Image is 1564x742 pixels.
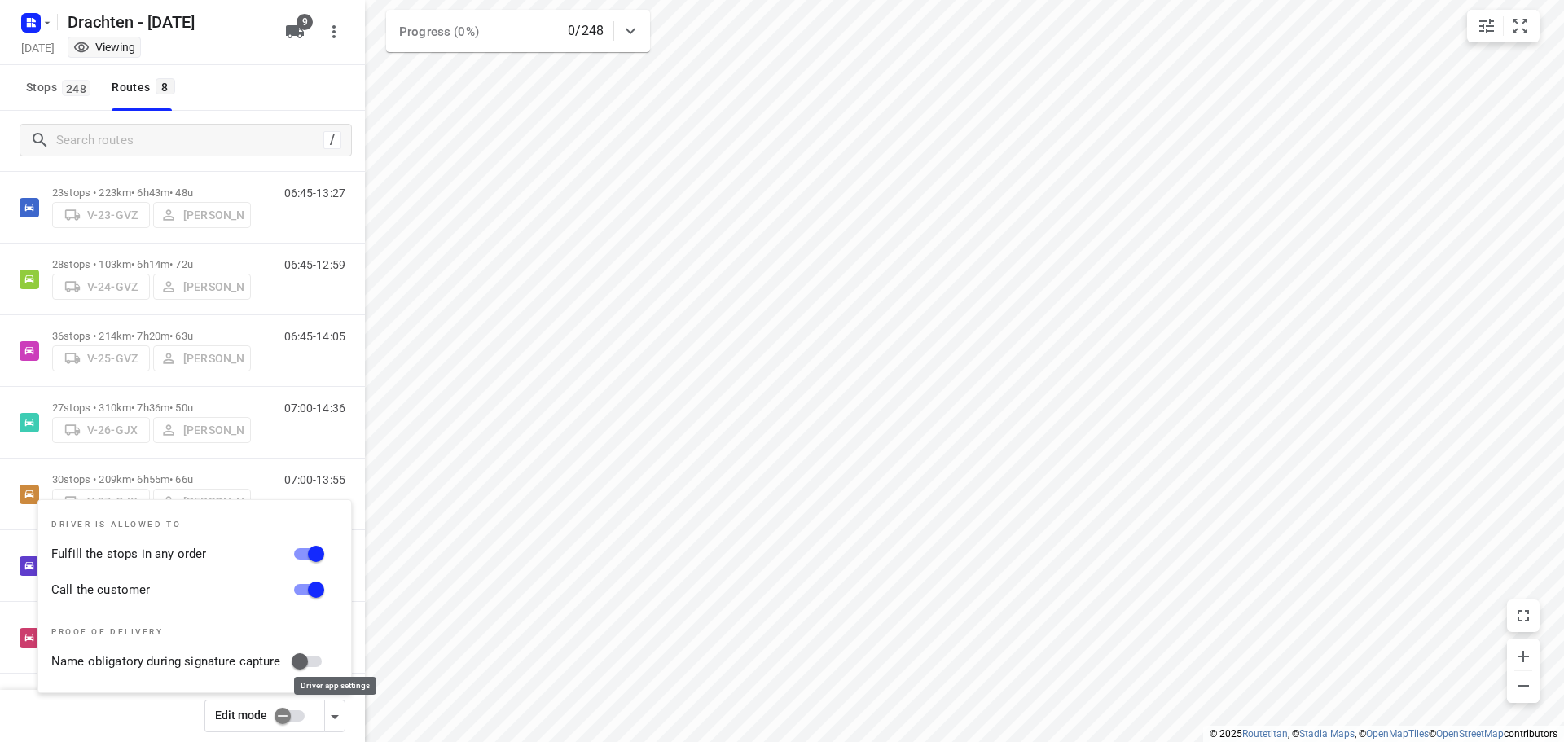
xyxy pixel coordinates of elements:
[156,78,175,94] span: 8
[323,131,341,149] div: /
[52,402,251,414] p: 27 stops • 310km • 7h36m • 50u
[1366,728,1429,740] a: OpenMapTiles
[284,330,345,343] p: 06:45-14:05
[62,80,90,96] span: 248
[73,39,135,55] div: You are currently in view mode. To make any changes, go to edit project.
[318,15,350,48] button: More
[51,520,332,529] p: Driver is allowed to
[112,77,179,98] div: Routes
[52,187,251,199] p: 23 stops • 223km • 6h43m • 48u
[52,330,251,342] p: 36 stops • 214km • 7h20m • 63u
[51,652,281,671] label: Name obligatory during signature capture
[52,258,251,270] p: 28 stops • 103km • 6h14m • 72u
[279,15,311,48] button: 9
[51,545,206,564] label: Fulfill the stops in any order
[51,627,332,637] p: Proof of delivery
[386,10,650,52] div: Progress (0%)0/248
[284,402,345,415] p: 07:00-14:36
[1210,728,1557,740] li: © 2025 , © , © © contributors
[568,21,604,41] p: 0/248
[284,473,345,486] p: 07:00-13:55
[1242,728,1288,740] a: Routetitan
[297,14,313,30] span: 9
[1504,10,1536,42] button: Fit zoom
[1299,728,1355,740] a: Stadia Maps
[26,77,95,98] span: Stops
[1436,728,1504,740] a: OpenStreetMap
[1467,10,1540,42] div: small contained button group
[56,128,323,153] input: Search routes
[52,473,251,485] p: 30 stops • 209km • 6h55m • 66u
[284,258,345,271] p: 06:45-12:59
[215,709,267,722] span: Edit mode
[399,24,479,39] span: Progress (0%)
[284,187,345,200] p: 06:45-13:27
[51,581,150,599] label: Call the customer
[1470,10,1503,42] button: Map settings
